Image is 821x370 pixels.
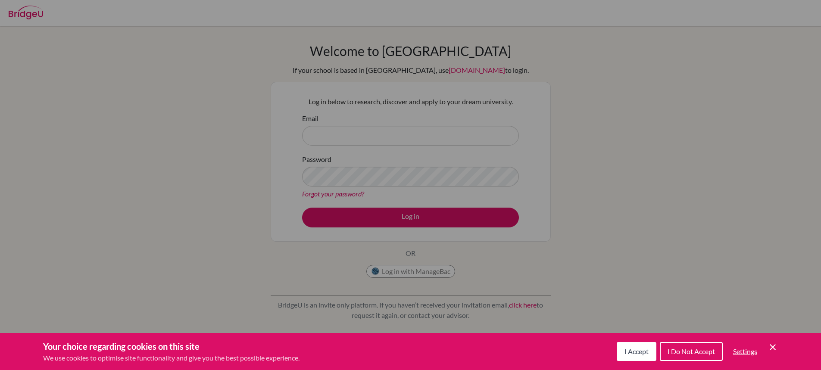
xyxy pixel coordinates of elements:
button: I Do Not Accept [660,342,723,361]
p: We use cookies to optimise site functionality and give you the best possible experience. [43,353,300,363]
button: Settings [726,343,764,360]
h3: Your choice regarding cookies on this site [43,340,300,353]
span: Settings [733,347,757,355]
button: I Accept [617,342,656,361]
span: I Do Not Accept [668,347,715,355]
button: Save and close [768,342,778,352]
span: I Accept [624,347,649,355]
